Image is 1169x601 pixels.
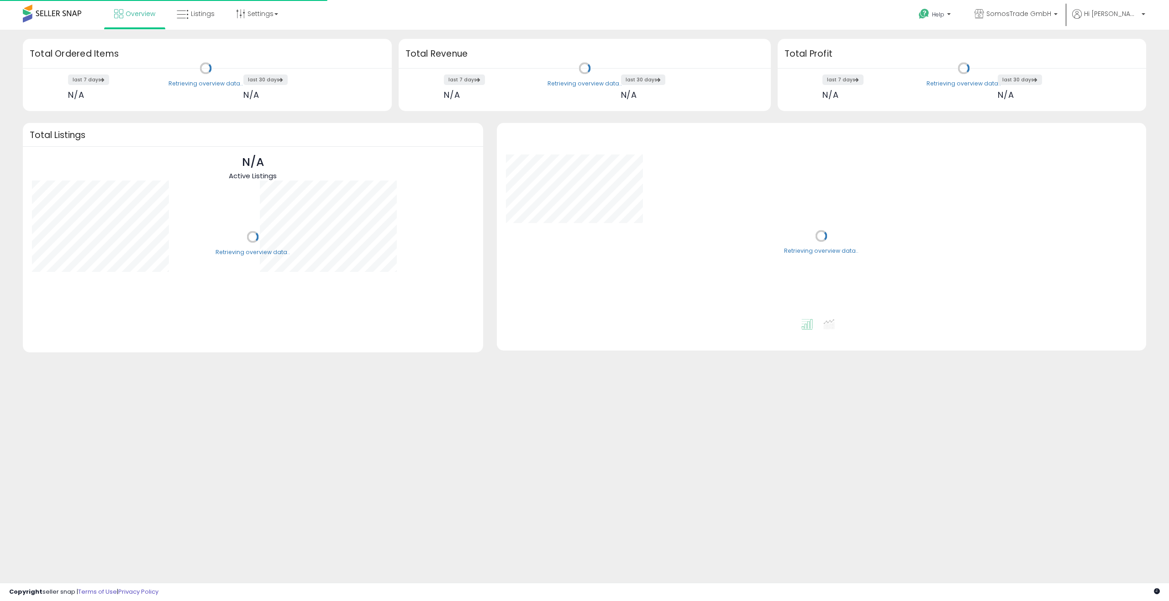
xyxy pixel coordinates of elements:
a: Hi [PERSON_NAME] [1072,9,1145,30]
span: SomosTrade GmbH [986,9,1051,18]
div: Retrieving overview data.. [169,80,243,88]
span: Overview [126,9,155,18]
span: Listings [191,9,215,18]
span: Hi [PERSON_NAME] [1084,9,1139,18]
div: Retrieving overview data.. [784,247,858,255]
i: Get Help [918,8,930,20]
div: Retrieving overview data.. [216,248,290,256]
span: Help [932,11,944,18]
div: Retrieving overview data.. [548,80,622,88]
div: Retrieving overview data.. [927,80,1001,88]
a: Help [911,1,960,30]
